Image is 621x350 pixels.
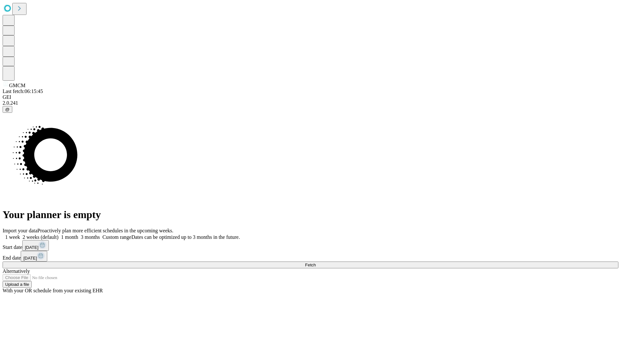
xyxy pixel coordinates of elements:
[22,240,49,251] button: [DATE]
[3,106,12,113] button: @
[3,94,618,100] div: GEI
[131,234,240,240] span: Dates can be optimized up to 3 months in the future.
[38,228,173,233] span: Proactively plan more efficient schedules in the upcoming weeks.
[25,245,38,250] span: [DATE]
[305,262,316,267] span: Fetch
[3,262,618,268] button: Fetch
[3,228,38,233] span: Import your data
[5,107,10,112] span: @
[61,234,78,240] span: 1 month
[5,234,20,240] span: 1 week
[3,288,103,293] span: With your OR schedule from your existing EHR
[3,268,30,274] span: Alternatively
[81,234,100,240] span: 3 months
[9,83,26,88] span: GMCM
[3,281,32,288] button: Upload a file
[103,234,131,240] span: Custom range
[3,251,618,262] div: End date
[21,251,47,262] button: [DATE]
[3,209,618,221] h1: Your planner is empty
[23,234,59,240] span: 2 weeks (default)
[3,240,618,251] div: Start date
[3,88,43,94] span: Last fetch: 06:15:45
[23,256,37,261] span: [DATE]
[3,100,618,106] div: 2.0.241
